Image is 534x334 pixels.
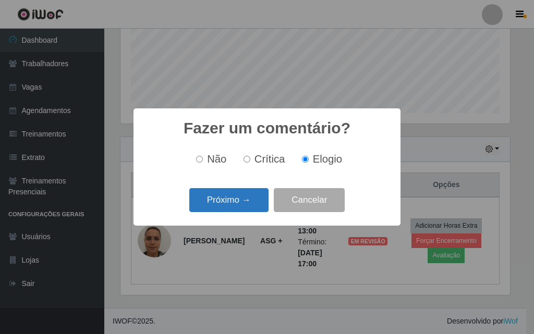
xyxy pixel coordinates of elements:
input: Elogio [302,156,309,163]
button: Próximo → [189,188,269,213]
button: Cancelar [274,188,345,213]
input: Crítica [244,156,250,163]
h2: Fazer um comentário? [184,119,350,138]
span: Crítica [254,153,285,165]
span: Não [207,153,226,165]
span: Elogio [313,153,342,165]
input: Não [196,156,203,163]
